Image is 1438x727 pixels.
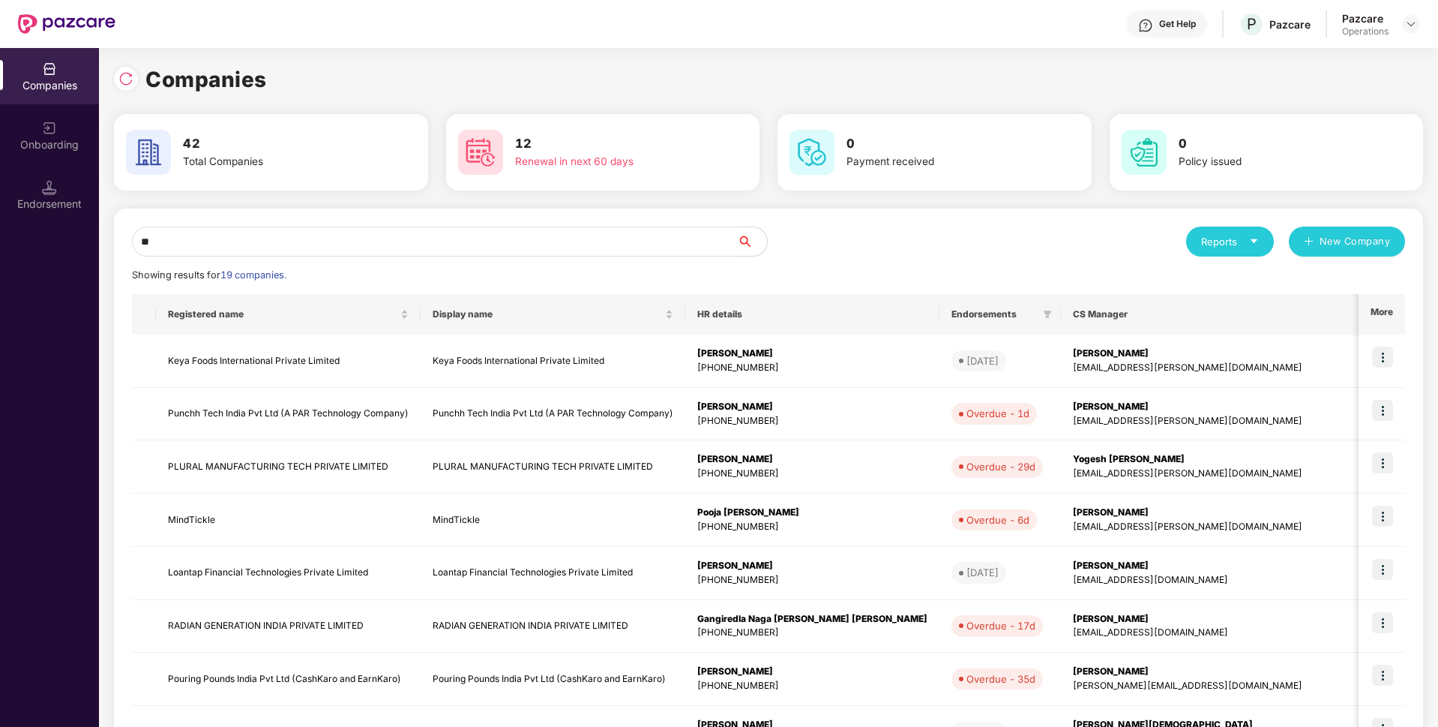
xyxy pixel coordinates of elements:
[1073,347,1377,361] div: [PERSON_NAME]
[1073,414,1377,428] div: [EMAIL_ADDRESS][PERSON_NAME][DOMAIN_NAME]
[421,653,685,706] td: Pouring Pounds India Pvt Ltd (CashKaro and EarnKaro)
[1073,308,1365,320] span: CS Manager
[421,388,685,441] td: Punchh Tech India Pvt Ltd (A PAR Technology Company)
[156,388,421,441] td: Punchh Tech India Pvt Ltd (A PAR Technology Company)
[42,180,57,195] img: svg+xml;base64,PHN2ZyB3aWR0aD0iMTQuNSIgaGVpZ2h0PSIxNC41IiB2aWV3Qm94PSIwIDAgMTYgMTYiIGZpbGw9Im5vbm...
[697,506,927,520] div: Pooja [PERSON_NAME]
[966,353,999,368] div: [DATE]
[1073,361,1377,375] div: [EMAIL_ADDRESS][PERSON_NAME][DOMAIN_NAME]
[183,134,372,154] h3: 42
[1405,18,1417,30] img: svg+xml;base64,PHN2ZyBpZD0iRHJvcGRvd24tMzJ4MzIiIHhtbG5zPSJodHRwOi8vd3d3LnczLm9yZy8yMDAwL3N2ZyIgd2...
[156,547,421,600] td: Loantap Financial Technologies Private Limited
[966,459,1035,474] div: Overdue - 29d
[846,134,1035,154] h3: 0
[1359,294,1405,335] th: More
[1159,18,1196,30] div: Get Help
[789,130,834,175] img: svg+xml;base64,PHN2ZyB4bWxucz0iaHR0cDovL3d3dy53My5vcmcvMjAwMC9zdmciIHdpZHRoPSI2MCIgaGVpZ2h0PSI2MC...
[966,406,1029,421] div: Overdue - 1d
[1201,234,1259,249] div: Reports
[118,71,133,86] img: svg+xml;base64,PHN2ZyBpZD0iUmVsb2FkLTMyeDMyIiB4bWxucz0iaHR0cDovL3d3dy53My5vcmcvMjAwMC9zdmciIHdpZH...
[132,269,286,281] span: Showing results for
[156,294,421,335] th: Registered name
[1372,347,1393,368] img: icon
[421,547,685,600] td: Loantap Financial Technologies Private Limited
[42,121,57,136] img: svg+xml;base64,PHN2ZyB3aWR0aD0iMjAiIGhlaWdodD0iMjAiIHZpZXdCb3g9IjAgMCAyMCAyMCIgZmlsbD0ibm9uZSIgeG...
[951,308,1037,320] span: Endorsements
[183,154,372,170] div: Total Companies
[145,63,267,96] h1: Companies
[1138,18,1153,33] img: svg+xml;base64,PHN2ZyBpZD0iSGVscC0zMngzMiIgeG1sbnM9Imh0dHA6Ly93d3cudzMub3JnLzIwMDAvc3ZnIiB3aWR0aD...
[966,618,1035,633] div: Overdue - 17d
[1372,400,1393,421] img: icon
[1073,452,1377,467] div: Yogesh [PERSON_NAME]
[1179,134,1368,154] h3: 0
[736,227,768,257] button: search
[1073,506,1377,520] div: [PERSON_NAME]
[421,600,685,653] td: RADIAN GENERATION INDIA PRIVATE LIMITED
[697,467,927,481] div: [PHONE_NUMBER]
[1249,236,1259,246] span: caret-down
[697,665,927,679] div: [PERSON_NAME]
[697,414,927,428] div: [PHONE_NUMBER]
[966,512,1029,527] div: Overdue - 6d
[1372,559,1393,580] img: icon
[1043,310,1052,319] span: filter
[1289,227,1405,257] button: plusNew Company
[697,559,927,573] div: [PERSON_NAME]
[1073,626,1377,640] div: [EMAIL_ADDRESS][DOMAIN_NAME]
[1179,154,1368,170] div: Policy issued
[1372,612,1393,633] img: icon
[156,600,421,653] td: RADIAN GENERATION INDIA PRIVATE LIMITED
[697,520,927,534] div: [PHONE_NUMBER]
[1073,573,1377,587] div: [EMAIL_ADDRESS][DOMAIN_NAME]
[1372,452,1393,473] img: icon
[168,308,397,320] span: Registered name
[515,134,704,154] h3: 12
[1073,400,1377,414] div: [PERSON_NAME]
[156,335,421,388] td: Keya Foods International Private Limited
[156,494,421,547] td: MindTickle
[736,236,767,248] span: search
[220,269,286,281] span: 19 companies.
[685,294,939,335] th: HR details
[1073,520,1377,534] div: [EMAIL_ADDRESS][PERSON_NAME][DOMAIN_NAME]
[1372,665,1393,686] img: icon
[1122,130,1167,175] img: svg+xml;base64,PHN2ZyB4bWxucz0iaHR0cDovL3d3dy53My5vcmcvMjAwMC9zdmciIHdpZHRoPSI2MCIgaGVpZ2h0PSI2MC...
[433,308,662,320] span: Display name
[1320,234,1391,249] span: New Company
[1073,467,1377,481] div: [EMAIL_ADDRESS][PERSON_NAME][DOMAIN_NAME]
[421,494,685,547] td: MindTickle
[697,612,927,626] div: Gangiredla Naga [PERSON_NAME] [PERSON_NAME]
[697,347,927,361] div: [PERSON_NAME]
[156,440,421,494] td: PLURAL MANUFACTURING TECH PRIVATE LIMITED
[1372,506,1393,527] img: icon
[18,14,115,34] img: New Pazcare Logo
[1040,305,1055,323] span: filter
[697,573,927,587] div: [PHONE_NUMBER]
[42,62,57,77] img: svg+xml;base64,PHN2ZyBpZD0iQ29tcGFuaWVzIiB4bWxucz0iaHR0cDovL3d3dy53My5vcmcvMjAwMC9zdmciIHdpZHRoPS...
[421,335,685,388] td: Keya Foods International Private Limited
[1073,665,1377,679] div: [PERSON_NAME]
[1073,559,1377,573] div: [PERSON_NAME]
[697,452,927,467] div: [PERSON_NAME]
[1269,17,1311,32] div: Pazcare
[966,565,999,580] div: [DATE]
[421,294,685,335] th: Display name
[846,154,1035,170] div: Payment received
[697,679,927,693] div: [PHONE_NUMBER]
[126,130,171,175] img: svg+xml;base64,PHN2ZyB4bWxucz0iaHR0cDovL3d3dy53My5vcmcvMjAwMC9zdmciIHdpZHRoPSI2MCIgaGVpZ2h0PSI2MC...
[1073,679,1377,693] div: [PERSON_NAME][EMAIL_ADDRESS][DOMAIN_NAME]
[421,440,685,494] td: PLURAL MANUFACTURING TECH PRIVATE LIMITED
[1342,11,1389,26] div: Pazcare
[515,154,704,170] div: Renewal in next 60 days
[966,671,1035,686] div: Overdue - 35d
[697,626,927,640] div: [PHONE_NUMBER]
[1073,612,1377,626] div: [PERSON_NAME]
[156,653,421,706] td: Pouring Pounds India Pvt Ltd (CashKaro and EarnKaro)
[697,361,927,375] div: [PHONE_NUMBER]
[458,130,503,175] img: svg+xml;base64,PHN2ZyB4bWxucz0iaHR0cDovL3d3dy53My5vcmcvMjAwMC9zdmciIHdpZHRoPSI2MCIgaGVpZ2h0PSI2MC...
[1247,15,1257,33] span: P
[1304,236,1314,248] span: plus
[697,400,927,414] div: [PERSON_NAME]
[1342,26,1389,38] div: Operations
